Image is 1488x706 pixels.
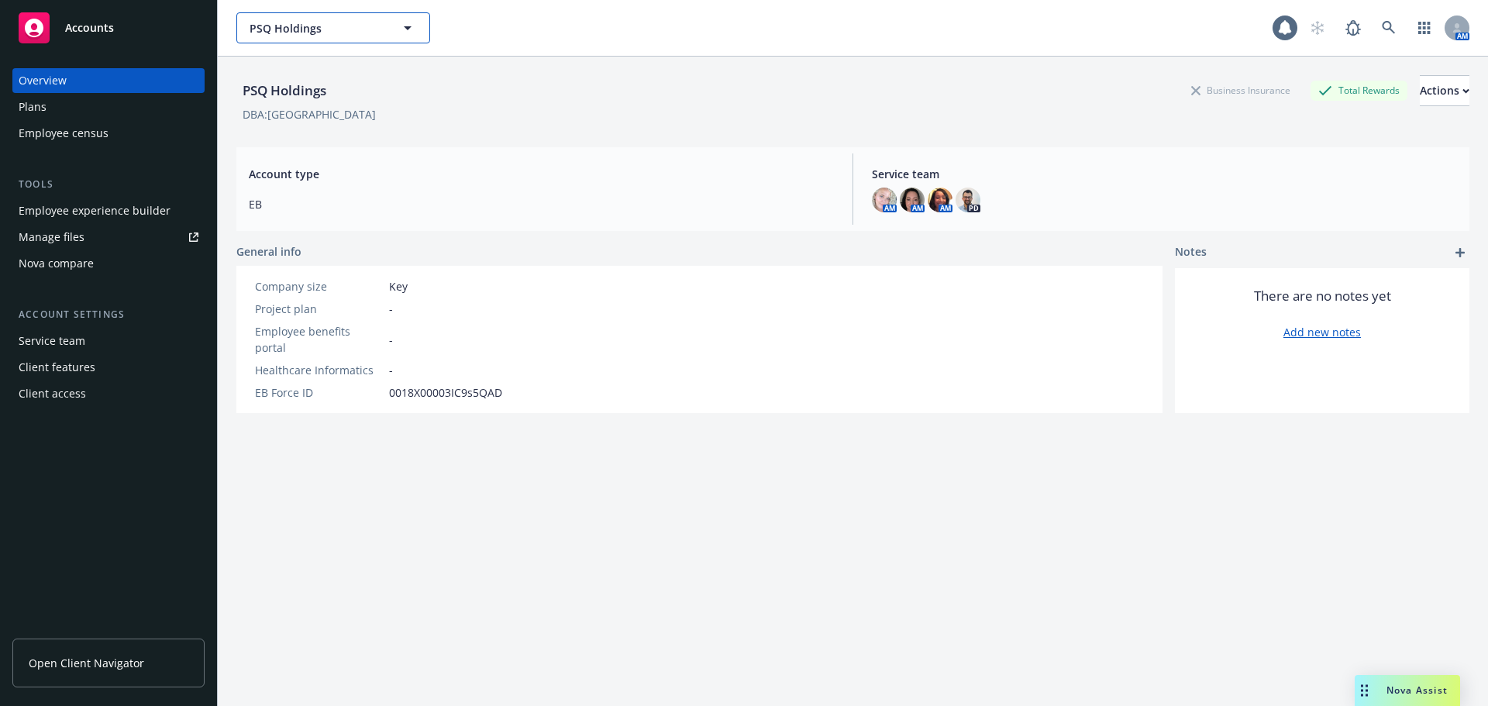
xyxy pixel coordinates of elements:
[255,362,383,378] div: Healthcare Informatics
[236,81,332,101] div: PSQ Holdings
[928,188,952,212] img: photo
[255,323,383,356] div: Employee benefits portal
[243,106,376,122] div: DBA: [GEOGRAPHIC_DATA]
[1254,287,1391,305] span: There are no notes yet
[29,655,144,671] span: Open Client Navigator
[249,166,834,182] span: Account type
[19,355,95,380] div: Client features
[1355,675,1374,706] div: Drag to move
[1409,12,1440,43] a: Switch app
[12,307,205,322] div: Account settings
[12,251,205,276] a: Nova compare
[900,188,925,212] img: photo
[1420,76,1469,105] div: Actions
[1373,12,1404,43] a: Search
[19,68,67,93] div: Overview
[19,251,94,276] div: Nova compare
[19,329,85,353] div: Service team
[255,301,383,317] div: Project plan
[249,196,834,212] span: EB
[1175,243,1207,262] span: Notes
[389,332,393,348] span: -
[1338,12,1369,43] a: Report a Bug
[872,166,1457,182] span: Service team
[1355,675,1460,706] button: Nova Assist
[956,188,980,212] img: photo
[1302,12,1333,43] a: Start snowing
[12,198,205,223] a: Employee experience builder
[19,121,108,146] div: Employee census
[12,95,205,119] a: Plans
[1451,243,1469,262] a: add
[12,177,205,192] div: Tools
[12,68,205,93] a: Overview
[19,198,170,223] div: Employee experience builder
[12,225,205,250] a: Manage files
[12,121,205,146] a: Employee census
[19,381,86,406] div: Client access
[1183,81,1298,100] div: Business Insurance
[12,6,205,50] a: Accounts
[250,20,384,36] span: PSQ Holdings
[1283,324,1361,340] a: Add new notes
[236,243,301,260] span: General info
[1420,75,1469,106] button: Actions
[12,381,205,406] a: Client access
[19,225,84,250] div: Manage files
[389,301,393,317] span: -
[236,12,430,43] button: PSQ Holdings
[19,95,46,119] div: Plans
[389,384,502,401] span: 0018X00003IC9s5QAD
[1386,684,1448,697] span: Nova Assist
[872,188,897,212] img: photo
[255,278,383,294] div: Company size
[389,362,393,378] span: -
[1311,81,1407,100] div: Total Rewards
[389,278,408,294] span: Key
[255,384,383,401] div: EB Force ID
[12,329,205,353] a: Service team
[65,22,114,34] span: Accounts
[12,355,205,380] a: Client features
